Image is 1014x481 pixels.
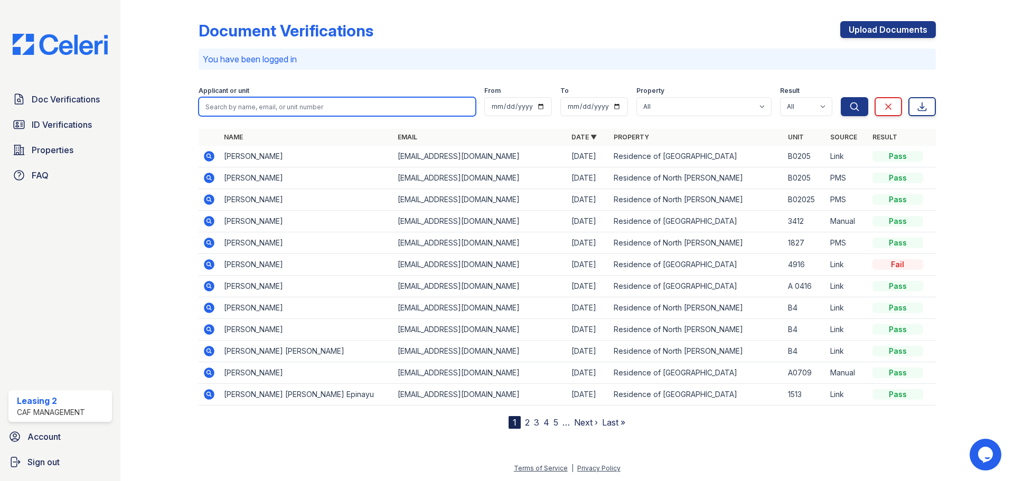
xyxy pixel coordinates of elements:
[872,259,923,270] div: Fail
[514,464,568,472] a: Terms of Service
[872,303,923,313] div: Pass
[609,319,783,341] td: Residence of North [PERSON_NAME]
[393,276,567,297] td: [EMAIL_ADDRESS][DOMAIN_NAME]
[27,456,60,468] span: Sign out
[571,133,597,141] a: Date ▼
[199,87,249,95] label: Applicant or unit
[784,189,826,211] td: B02025
[872,389,923,400] div: Pass
[872,281,923,291] div: Pass
[543,417,549,428] a: 4
[393,232,567,254] td: [EMAIL_ADDRESS][DOMAIN_NAME]
[567,167,609,189] td: [DATE]
[32,144,73,156] span: Properties
[784,362,826,384] td: A0709
[8,114,112,135] a: ID Verifications
[609,189,783,211] td: Residence of North [PERSON_NAME]
[784,232,826,254] td: 1827
[393,167,567,189] td: [EMAIL_ADDRESS][DOMAIN_NAME]
[784,167,826,189] td: B0205
[27,430,61,443] span: Account
[567,276,609,297] td: [DATE]
[577,464,621,472] a: Privacy Policy
[393,297,567,319] td: [EMAIL_ADDRESS][DOMAIN_NAME]
[784,276,826,297] td: A 0416
[8,139,112,161] a: Properties
[609,254,783,276] td: Residence of [GEOGRAPHIC_DATA]
[4,426,116,447] a: Account
[872,238,923,248] div: Pass
[553,417,558,428] a: 5
[970,439,1003,470] iframe: chat widget
[826,319,868,341] td: Link
[220,167,393,189] td: [PERSON_NAME]
[398,133,417,141] a: Email
[220,362,393,384] td: [PERSON_NAME]
[393,341,567,362] td: [EMAIL_ADDRESS][DOMAIN_NAME]
[609,362,783,384] td: Residence of [GEOGRAPHIC_DATA]
[220,211,393,232] td: [PERSON_NAME]
[826,341,868,362] td: Link
[4,34,116,55] img: CE_Logo_Blue-a8612792a0a2168367f1c8372b55b34899dd931a85d93a1a3d3e32e68fde9ad4.png
[393,384,567,405] td: [EMAIL_ADDRESS][DOMAIN_NAME]
[780,87,800,95] label: Result
[826,384,868,405] td: Link
[872,367,923,378] div: Pass
[784,297,826,319] td: B4
[609,232,783,254] td: Residence of North [PERSON_NAME]
[872,216,923,227] div: Pass
[199,21,373,40] div: Document Verifications
[788,133,804,141] a: Unit
[784,146,826,167] td: B0205
[17,407,85,418] div: CAF Management
[826,167,868,189] td: PMS
[602,417,625,428] a: Last »
[32,118,92,131] span: ID Verifications
[393,254,567,276] td: [EMAIL_ADDRESS][DOMAIN_NAME]
[609,276,783,297] td: Residence of [GEOGRAPHIC_DATA]
[784,384,826,405] td: 1513
[609,146,783,167] td: Residence of [GEOGRAPHIC_DATA]
[571,464,574,472] div: |
[609,211,783,232] td: Residence of [GEOGRAPHIC_DATA]
[220,232,393,254] td: [PERSON_NAME]
[826,297,868,319] td: Link
[609,384,783,405] td: Residence of [GEOGRAPHIC_DATA]
[609,341,783,362] td: Residence of North [PERSON_NAME]
[567,319,609,341] td: [DATE]
[830,133,857,141] a: Source
[784,319,826,341] td: B4
[224,133,243,141] a: Name
[784,341,826,362] td: B4
[872,194,923,205] div: Pass
[609,167,783,189] td: Residence of North [PERSON_NAME]
[220,276,393,297] td: [PERSON_NAME]
[567,146,609,167] td: [DATE]
[826,189,868,211] td: PMS
[4,451,116,473] a: Sign out
[220,146,393,167] td: [PERSON_NAME]
[567,189,609,211] td: [DATE]
[32,93,100,106] span: Doc Verifications
[220,254,393,276] td: [PERSON_NAME]
[8,165,112,186] a: FAQ
[574,417,598,428] a: Next ›
[199,97,476,116] input: Search by name, email, or unit number
[393,362,567,384] td: [EMAIL_ADDRESS][DOMAIN_NAME]
[525,417,530,428] a: 2
[826,211,868,232] td: Manual
[826,232,868,254] td: PMS
[567,254,609,276] td: [DATE]
[826,146,868,167] td: Link
[220,189,393,211] td: [PERSON_NAME]
[567,341,609,362] td: [DATE]
[393,146,567,167] td: [EMAIL_ADDRESS][DOMAIN_NAME]
[826,362,868,384] td: Manual
[220,297,393,319] td: [PERSON_NAME]
[220,384,393,405] td: [PERSON_NAME] [PERSON_NAME] Epinayu
[509,416,521,429] div: 1
[32,169,49,182] span: FAQ
[562,416,570,429] span: …
[872,151,923,162] div: Pass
